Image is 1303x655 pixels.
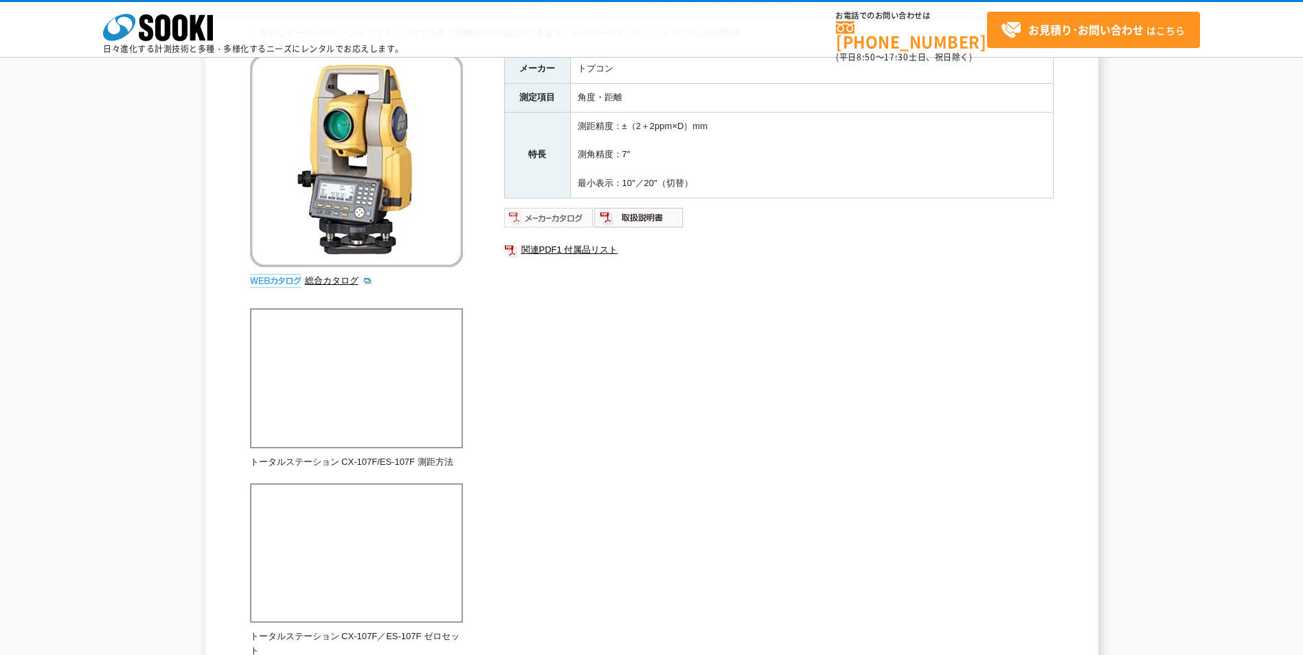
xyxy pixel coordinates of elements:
span: お電話でのお問い合わせは [836,12,987,20]
img: 取扱説明書 [594,207,684,229]
a: お見積り･お問い合わせはこちら [987,12,1200,48]
p: トータルステーション CX-107F/ES-107F 測距方法 [250,455,463,470]
a: [PHONE_NUMBER] [836,21,987,49]
td: トプコン [570,55,1053,84]
span: はこちら [1001,20,1185,41]
a: 取扱説明書 [594,216,684,226]
a: 関連PDF1 付属品リスト [504,241,1054,259]
strong: お見積り･お問い合わせ [1028,21,1144,38]
span: (平日 ～ 土日、祝日除く) [836,51,972,63]
td: 測距精度：±（2＋2ppm×D）mm 測角精度：7″ 最小表示：10″／20″（切替） [570,112,1053,198]
img: メーカーカタログ [504,207,594,229]
span: 17:30 [884,51,909,63]
td: 角度・距離 [570,83,1053,112]
p: 日々進化する計測技術と多種・多様化するニーズにレンタルでお応えします。 [103,45,404,53]
img: トータルステーション ES-107F [250,54,463,267]
a: 総合カタログ [305,275,372,286]
span: 8:50 [857,51,876,63]
th: 特長 [504,112,570,198]
a: メーカーカタログ [504,216,594,226]
img: webカタログ [250,274,302,288]
th: メーカー [504,55,570,84]
th: 測定項目 [504,83,570,112]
